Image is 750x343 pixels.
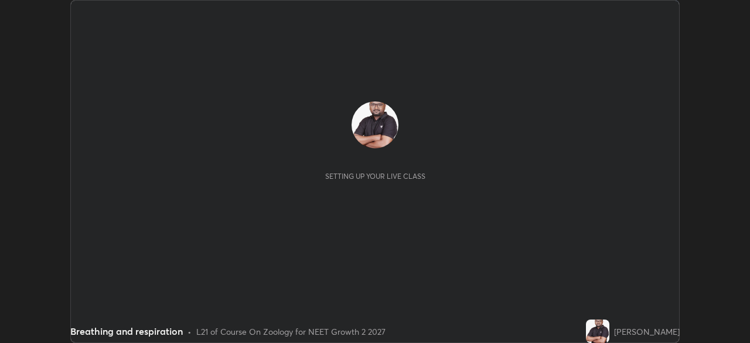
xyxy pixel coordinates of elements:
[70,324,183,338] div: Breathing and respiration
[586,320,609,343] img: 7f6a6c9e919a44dea16f7a057092b56d.jpg
[196,325,386,338] div: L21 of Course On Zoology for NEET Growth 2 2027
[325,172,425,181] div: Setting up your live class
[352,101,398,148] img: 7f6a6c9e919a44dea16f7a057092b56d.jpg
[187,325,192,338] div: •
[614,325,680,338] div: [PERSON_NAME]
